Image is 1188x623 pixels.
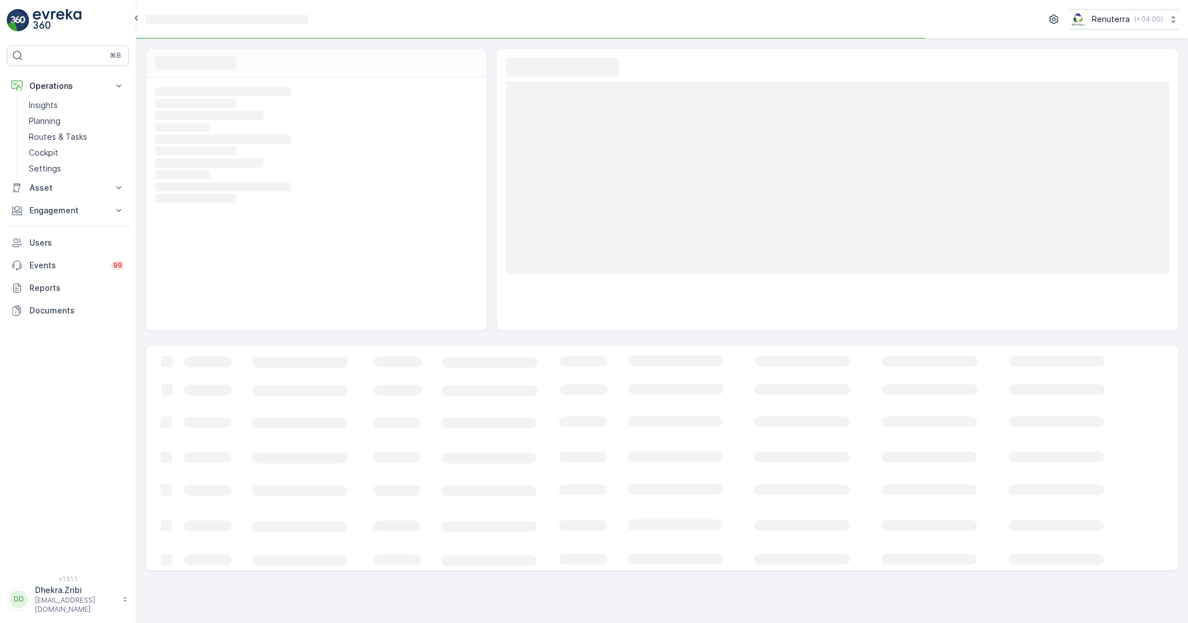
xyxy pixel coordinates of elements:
p: Reports [29,282,124,294]
p: Routes & Tasks [29,131,87,143]
a: Planning [24,113,129,129]
img: Screenshot_2024-07-26_at_13.33.01.png [1070,13,1087,25]
p: Dhekra.Zribi [35,585,117,596]
p: Insights [29,100,58,111]
p: Operations [29,80,106,92]
a: Documents [7,299,129,322]
button: Engagement [7,199,129,222]
p: Users [29,237,124,248]
p: Events [29,260,104,271]
button: Renuterra(+04:00) [1070,9,1179,29]
p: 99 [113,261,122,270]
p: Engagement [29,205,106,216]
a: Insights [24,97,129,113]
img: logo [7,9,29,32]
p: ⌘B [110,51,121,60]
button: Asset [7,177,129,199]
p: Asset [29,182,106,194]
p: ( +04:00 ) [1134,15,1163,24]
button: DDDhekra.Zribi[EMAIL_ADDRESS][DOMAIN_NAME] [7,585,129,614]
p: [EMAIL_ADDRESS][DOMAIN_NAME] [35,596,117,614]
span: v 1.51.1 [7,575,129,582]
p: Cockpit [29,147,58,158]
a: Users [7,231,129,254]
div: DD [10,590,28,608]
a: Routes & Tasks [24,129,129,145]
a: Reports [7,277,129,299]
a: Events99 [7,254,129,277]
p: Settings [29,163,61,174]
p: Renuterra [1092,14,1130,25]
p: Planning [29,115,61,127]
button: Operations [7,75,129,97]
p: Documents [29,305,124,316]
a: Settings [24,161,129,177]
img: logo_light-DOdMpM7g.png [33,9,81,32]
a: Cockpit [24,145,129,161]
